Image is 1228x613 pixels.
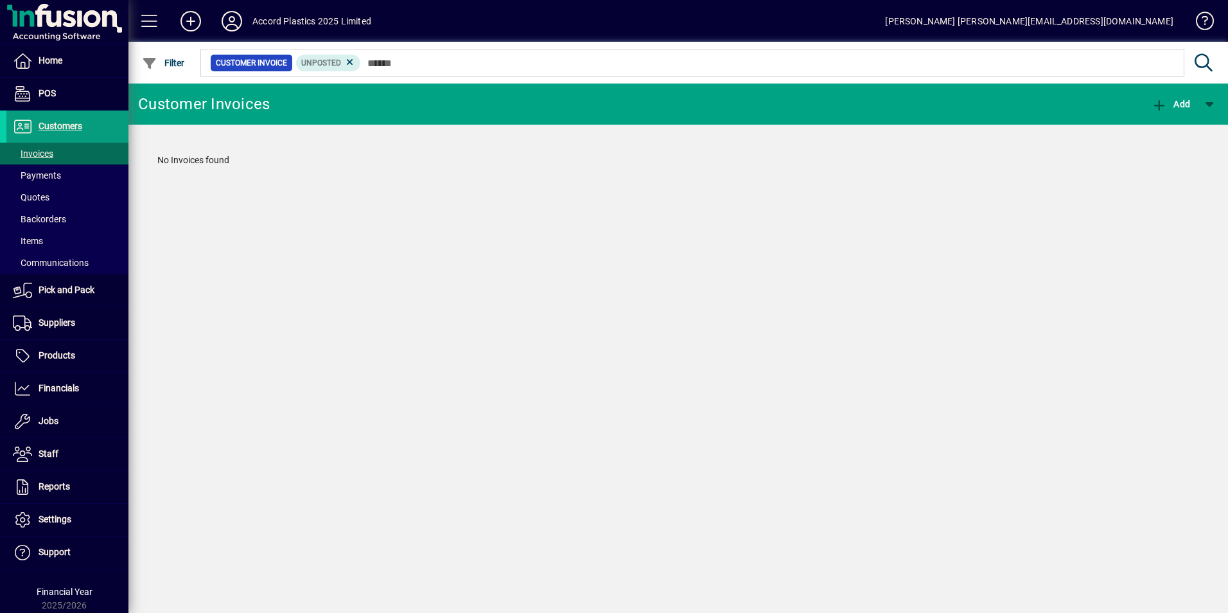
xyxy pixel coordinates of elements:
[13,170,61,181] span: Payments
[211,10,252,33] button: Profile
[216,57,287,69] span: Customer Invoice
[13,192,49,202] span: Quotes
[138,94,270,114] div: Customer Invoices
[252,11,371,31] div: Accord Plastics 2025 Limited
[39,55,62,66] span: Home
[296,55,361,71] mat-chip: Customer Invoice Status: Unposted
[39,285,94,295] span: Pick and Pack
[39,449,58,459] span: Staff
[6,78,128,110] a: POS
[39,514,71,524] span: Settings
[301,58,341,67] span: Unposted
[6,405,128,438] a: Jobs
[1148,93,1193,116] button: Add
[39,547,71,557] span: Support
[6,252,128,274] a: Communications
[39,481,70,492] span: Reports
[885,11,1173,31] div: [PERSON_NAME] [PERSON_NAME][EMAIL_ADDRESS][DOMAIN_NAME]
[39,383,79,393] span: Financials
[13,148,53,159] span: Invoices
[1152,99,1190,109] span: Add
[6,471,128,503] a: Reports
[6,230,128,252] a: Items
[6,143,128,164] a: Invoices
[145,141,1212,180] div: No Invoices found
[6,307,128,339] a: Suppliers
[6,438,128,470] a: Staff
[142,58,185,68] span: Filter
[39,121,82,131] span: Customers
[37,587,92,597] span: Financial Year
[6,186,128,208] a: Quotes
[170,10,211,33] button: Add
[39,350,75,360] span: Products
[6,537,128,569] a: Support
[6,274,128,306] a: Pick and Pack
[39,416,58,426] span: Jobs
[6,504,128,536] a: Settings
[13,258,89,268] span: Communications
[6,164,128,186] a: Payments
[6,45,128,77] a: Home
[6,340,128,372] a: Products
[39,317,75,328] span: Suppliers
[139,51,188,75] button: Filter
[6,208,128,230] a: Backorders
[13,214,66,224] span: Backorders
[6,373,128,405] a: Financials
[39,88,56,98] span: POS
[1186,3,1212,44] a: Knowledge Base
[13,236,43,246] span: Items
